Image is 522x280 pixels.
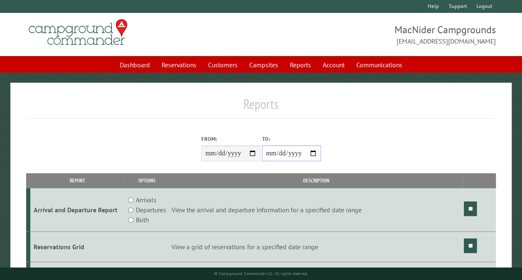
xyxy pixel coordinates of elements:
h1: Reports [26,96,496,119]
th: Description [170,173,463,188]
td: View the arrival and departure information for a specified date range [170,188,463,232]
small: © Campground Commander LLC. All rights reserved. [214,271,308,276]
label: From: [201,135,260,143]
label: Departures [136,205,166,215]
td: Reservations Grid [30,232,125,262]
a: Customers [203,57,243,73]
a: Dashboard [115,57,155,73]
span: MacNider Campgrounds [EMAIL_ADDRESS][DOMAIN_NAME] [261,23,496,46]
td: Arrival and Departure Report [30,188,125,232]
label: Arrivals [136,195,157,205]
label: To: [262,135,321,143]
a: Communications [351,57,407,73]
img: Campground Commander [26,16,130,49]
a: Account [318,57,350,73]
a: Campsites [244,57,283,73]
label: Both [136,215,149,225]
a: Reports [285,57,316,73]
th: Options [124,173,170,188]
th: Report [30,173,125,188]
td: View a grid of reservations for a specified date range [170,232,463,262]
a: Reservations [157,57,201,73]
